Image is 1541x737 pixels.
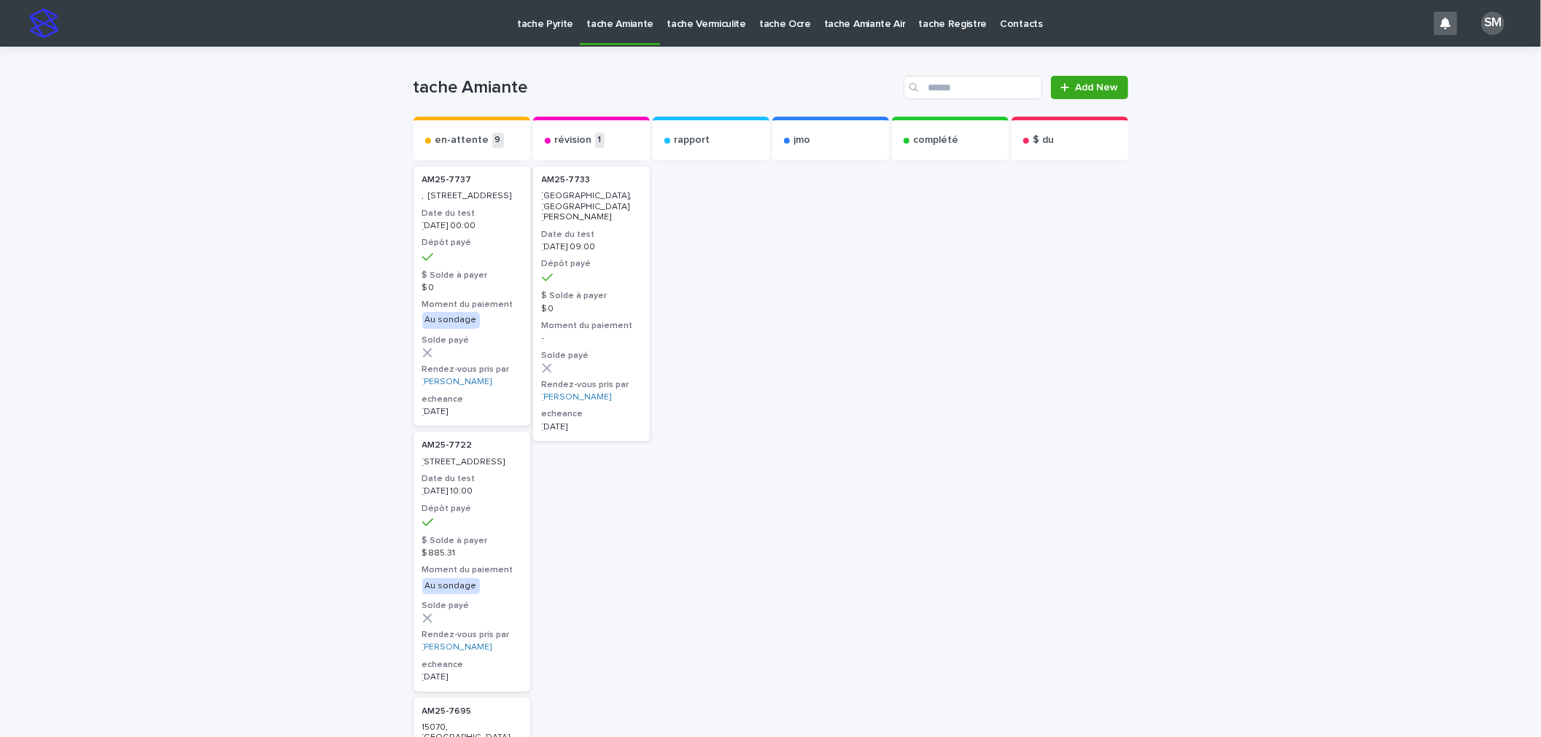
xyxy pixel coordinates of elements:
[422,535,521,547] h3: $ Solde à payer
[422,578,480,594] div: Au sondage
[542,392,612,402] a: [PERSON_NAME]
[595,133,605,148] p: 1
[414,166,530,426] a: AM25-7737 , [STREET_ADDRESS]Date du test[DATE] 00:00Dépôt payé$ Solde à payer$ 0Moment du paiemen...
[422,548,521,558] p: $ 885.31
[542,242,641,252] p: [DATE] 09:00
[555,134,592,147] p: révision
[542,422,641,432] p: [DATE]
[422,191,521,201] p: , [STREET_ADDRESS]
[422,486,521,496] p: [DATE] 10:00
[542,350,641,362] h3: Solde payé
[422,672,521,682] p: [DATE]
[435,134,489,147] p: en-attente
[542,304,641,314] p: $ 0
[422,299,521,311] h3: Moment du paiement
[542,175,641,185] p: AM25-7733
[1076,82,1119,93] span: Add New
[542,191,641,222] p: [GEOGRAPHIC_DATA], [GEOGRAPHIC_DATA][PERSON_NAME]
[533,166,650,441] a: AM25-7733 [GEOGRAPHIC_DATA], [GEOGRAPHIC_DATA][PERSON_NAME]Date du test[DATE] 09:00Dépôt payé$ So...
[422,221,521,231] p: [DATE] 00:00
[422,473,521,485] h3: Date du test
[422,394,521,405] h3: echeance
[542,320,641,332] h3: Moment du paiement
[29,9,58,38] img: stacker-logo-s-only.png
[422,377,492,387] a: [PERSON_NAME]
[542,229,641,241] h3: Date du test
[422,175,521,185] p: AM25-7737
[422,208,521,219] h3: Date du test
[542,408,641,420] h3: echeance
[542,379,641,391] h3: Rendez-vous pris par
[1033,134,1055,147] p: $ du
[422,283,521,293] p: $ 0
[422,457,521,467] p: [STREET_ADDRESS]
[422,564,521,576] h3: Moment du paiement
[542,290,641,302] h3: $ Solde à payer
[422,600,521,612] h3: Solde payé
[904,76,1042,99] input: Search
[914,134,959,147] p: complété
[422,407,521,417] p: [DATE]
[422,629,521,641] h3: Rendez-vous pris par
[422,659,521,671] h3: echeance
[422,312,480,328] div: Au sondage
[422,335,521,346] h3: Solde payé
[422,706,521,717] p: AM25-7695
[414,77,898,98] h1: tache Amiante
[422,237,521,249] h3: Dépôt payé
[794,134,811,147] p: jmo
[422,642,492,652] a: [PERSON_NAME]
[422,364,521,375] h3: Rendez-vous pris par
[492,133,504,148] p: 9
[542,258,641,270] h3: Dépôt payé
[422,440,521,451] p: AM25-7722
[542,333,641,343] p: -
[1051,76,1127,99] a: Add New
[1481,12,1505,35] div: SM
[422,503,521,515] h3: Dépôt payé
[422,270,521,281] h3: $ Solde à payer
[414,432,530,691] a: AM25-7722 [STREET_ADDRESS]Date du test[DATE] 10:00Dépôt payé$ Solde à payer$ 885.31Moment du paie...
[675,134,710,147] p: rapport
